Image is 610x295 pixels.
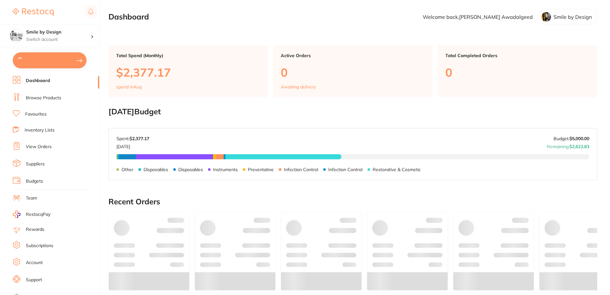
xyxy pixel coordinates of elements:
[328,167,362,172] p: Infection Control
[116,136,149,141] p: Spent:
[116,84,142,89] p: spend in Aug
[13,211,20,218] img: RestocqPay
[26,260,43,266] a: Account
[144,167,168,172] p: Disposables
[26,277,42,283] a: Support
[26,78,50,84] a: Dashboard
[13,8,54,16] img: Restocq Logo
[26,243,53,249] a: Subscriptions
[26,211,50,218] span: RestocqPay
[25,111,47,117] a: Favourites
[281,53,425,58] p: Active Orders
[569,136,589,141] strong: $5,000.00
[116,141,149,149] p: [DATE]
[554,136,589,141] p: Budget:
[26,161,45,167] a: Suppliers
[13,5,54,19] a: Restocq Logo
[248,167,274,172] p: Preventative
[26,36,91,43] p: Switch account
[373,167,421,172] p: Restorative & Cosmetic
[26,95,61,101] a: Browse Products
[213,167,238,172] p: Instruments
[281,84,316,89] p: Awaiting delivery
[438,45,597,97] a: Total Completed Orders0
[541,12,551,22] img: dHRxanhhaA
[26,144,52,150] a: View Orders
[108,107,597,116] h2: [DATE] Budget
[423,14,533,20] p: Welcome back, [PERSON_NAME] Awadalgeed
[116,53,260,58] p: Total Spend (Monthly)
[108,45,268,97] a: Total Spend (Monthly)$2,377.17spend inAug
[281,66,425,79] p: 0
[26,195,37,201] a: Team
[26,226,44,233] a: Rewards
[108,197,597,206] h2: Recent Orders
[130,136,149,141] strong: $2,377.17
[116,66,260,79] p: $2,377.17
[25,127,55,133] a: Inventory Lists
[26,29,91,35] h4: Smile by Design
[569,144,589,149] strong: $2,622.83
[178,167,203,172] p: Disposables
[122,167,133,172] p: Other
[108,12,149,21] h2: Dashboard
[284,167,318,172] p: Infection Control
[554,14,592,20] p: Smile by Design
[445,53,590,58] p: Total Completed Orders
[547,141,589,149] p: Remaining:
[13,211,50,218] a: RestocqPay
[10,29,23,42] img: Smile by Design
[445,66,590,79] p: 0
[273,45,433,97] a: Active Orders0Awaiting delivery
[26,178,43,185] a: Budgets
